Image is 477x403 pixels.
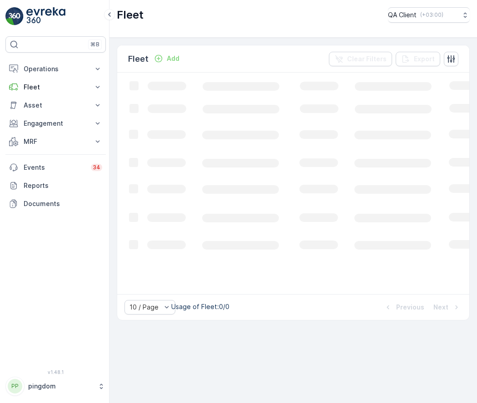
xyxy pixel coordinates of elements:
[24,199,102,208] p: Documents
[167,54,179,63] p: Add
[388,7,470,23] button: QA Client(+03:00)
[347,54,387,64] p: Clear Filters
[24,119,88,128] p: Engagement
[150,53,183,64] button: Add
[388,10,417,20] p: QA Client
[24,137,88,146] p: MRF
[24,181,102,190] p: Reports
[433,303,448,312] p: Next
[24,64,88,74] p: Operations
[396,52,440,66] button: Export
[24,101,88,110] p: Asset
[5,7,24,25] img: logo
[24,83,88,92] p: Fleet
[396,303,424,312] p: Previous
[432,302,462,313] button: Next
[93,164,100,171] p: 34
[383,302,425,313] button: Previous
[128,53,149,65] p: Fleet
[5,177,106,195] a: Reports
[420,11,443,19] p: ( +03:00 )
[5,114,106,133] button: Engagement
[90,41,99,48] p: ⌘B
[414,54,435,64] p: Export
[5,195,106,213] a: Documents
[24,163,85,172] p: Events
[5,158,106,177] a: Events34
[5,377,106,396] button: PPpingdom
[5,60,106,78] button: Operations
[28,382,93,391] p: pingdom
[5,78,106,96] button: Fleet
[171,302,229,311] p: Usage of Fleet : 0/0
[8,379,22,393] div: PP
[117,8,144,22] p: Fleet
[5,133,106,151] button: MRF
[5,369,106,375] span: v 1.48.1
[329,52,392,66] button: Clear Filters
[5,96,106,114] button: Asset
[26,7,65,25] img: logo_light-DOdMpM7g.png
